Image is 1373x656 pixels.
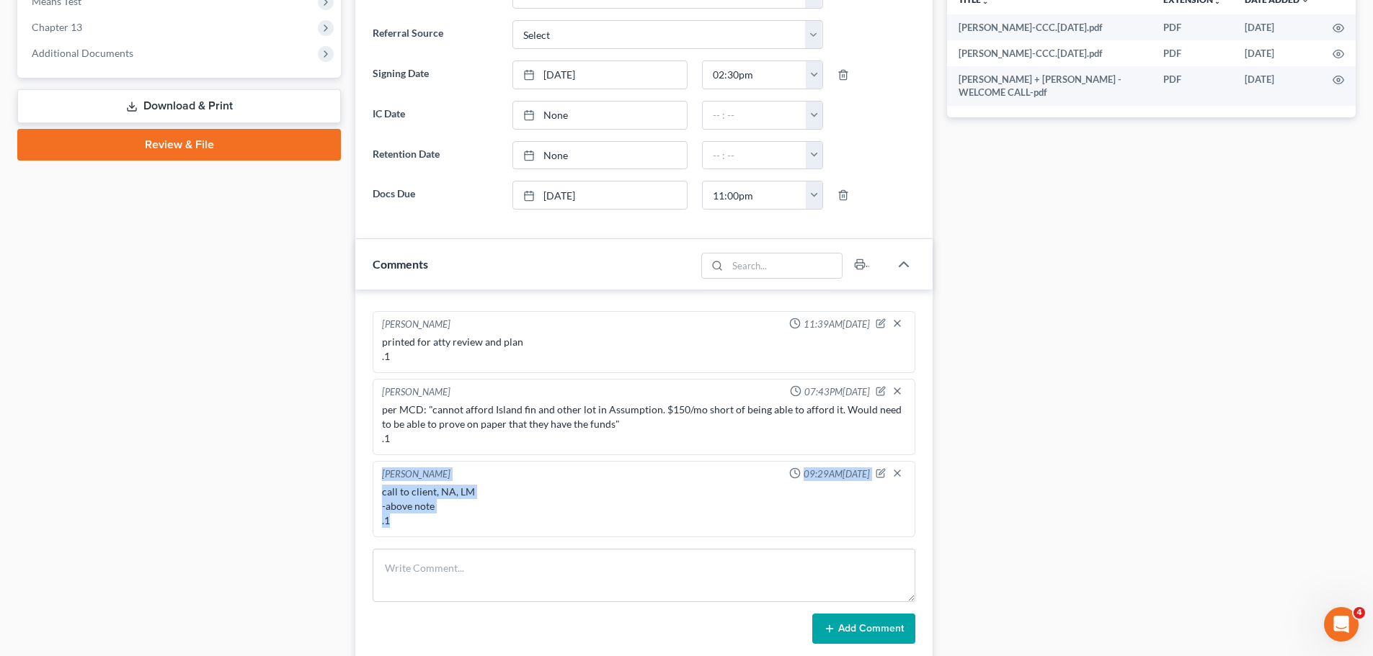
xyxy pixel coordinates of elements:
[1233,66,1321,106] td: [DATE]
[703,181,807,209] input: -- : --
[382,403,906,446] div: per MCD: "cannot afford Island fin and other lot in Assumption. $150/mo short of being able to af...
[812,614,915,644] button: Add Comment
[513,61,687,89] a: [DATE]
[804,318,870,331] span: 11:39AM[DATE]
[382,467,450,482] div: [PERSON_NAME]
[703,142,807,169] input: -- : --
[365,141,505,170] label: Retention Date
[382,485,906,528] div: call to client, NA, LM -above note .1
[1152,66,1233,106] td: PDF
[17,129,341,161] a: Review & File
[703,61,807,89] input: -- : --
[513,102,687,129] a: None
[365,181,505,210] label: Docs Due
[1233,14,1321,40] td: [DATE]
[365,101,505,130] label: IC Date
[1354,607,1365,619] span: 4
[17,89,341,123] a: Download & Print
[382,385,450,400] div: [PERSON_NAME]
[804,385,870,399] span: 07:43PM[DATE]
[1152,14,1233,40] td: PDF
[728,253,843,278] input: Search...
[947,40,1152,66] td: [PERSON_NAME]-CCC.[DATE].pdf
[513,142,687,169] a: None
[804,467,870,481] span: 09:29AM[DATE]
[365,60,505,89] label: Signing Date
[703,102,807,129] input: -- : --
[947,66,1152,106] td: [PERSON_NAME] + [PERSON_NAME] - WELCOME CALL-pdf
[32,47,133,59] span: Additional Documents
[513,181,687,209] a: [DATE]
[1324,607,1359,642] iframe: Intercom live chat
[373,257,428,271] span: Comments
[1152,40,1233,66] td: PDF
[382,335,906,364] div: printed for atty review and plan .1
[947,14,1152,40] td: [PERSON_NAME]-CCC.[DATE].pdf
[382,318,450,332] div: [PERSON_NAME]
[1233,40,1321,66] td: [DATE]
[365,20,505,49] label: Referral Source
[32,21,82,33] span: Chapter 13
